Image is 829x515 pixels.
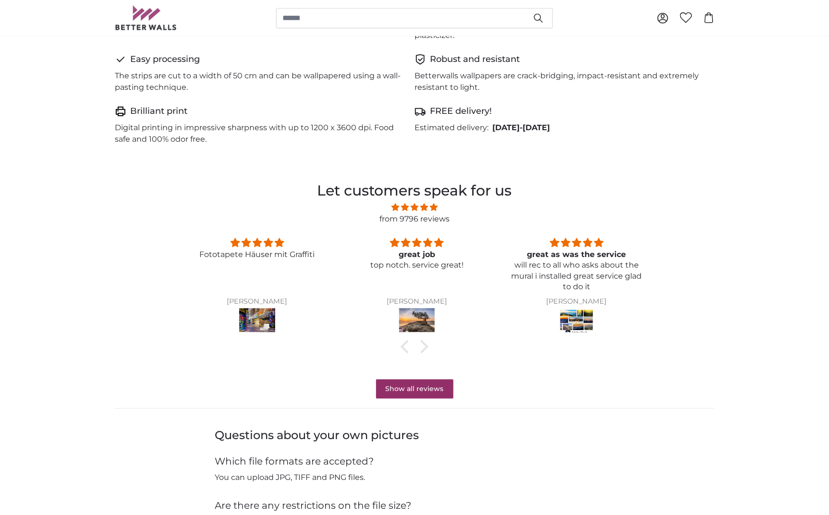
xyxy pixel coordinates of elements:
span: 4.81 stars [175,201,654,213]
div: great job [349,249,485,260]
div: 5 stars [189,236,325,249]
b: - [492,123,550,132]
span: [DATE] [492,123,520,132]
h2: Let customers speak for us [175,180,654,201]
h4: Are there any restrictions on the file size? [215,499,614,513]
p: Fototapete Häuser mit Graffiti [189,249,325,260]
p: The strips are cut to a width of 50 cm and can be wallpapered using a wall-pasting technique. [115,70,407,93]
div: [PERSON_NAME] [508,298,645,306]
div: 5 stars [508,236,645,249]
h4: Easy processing [130,53,200,66]
p: Betterwalls wallpapers are crack-bridging, impact-resistant and extremely resistant to light. [414,70,707,93]
img: Betterwalls [115,6,177,30]
div: 5 stars [349,236,485,249]
h3: Questions about your own pictures [215,428,614,443]
img: Fototapete Häuser mit Graffiti [239,308,275,335]
h4: Robust and resistant [430,53,520,66]
h4: Brilliant print [130,105,187,118]
img: Fototapete Old Pine [399,308,435,335]
h4: FREE delivery! [430,105,492,118]
h4: Which file formats are accepted? [215,455,614,468]
div: [PERSON_NAME] [349,298,485,306]
div: great as was the service [508,249,645,260]
a: from 9796 reviews [379,214,450,223]
a: Show all reviews [376,380,453,399]
img: Stockfoto [559,308,595,335]
span: [DATE] [523,123,550,132]
p: will rec to all who asks about the mural i installed great service glad to do it [508,260,645,292]
p: Digital printing in impressive sharpness with up to 1200 x 3600 dpi. Food safe and 100% odor free. [115,122,407,145]
p: Estimated delivery: [414,122,488,134]
p: You can upload JPG, TIFF and PNG files. [215,472,614,484]
div: [PERSON_NAME] [189,298,325,306]
p: top notch. service great! [349,260,485,270]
